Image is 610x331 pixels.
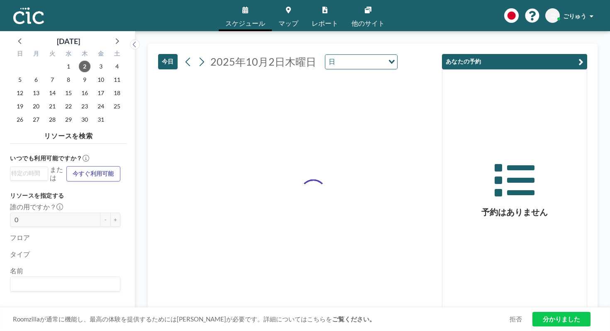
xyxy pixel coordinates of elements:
span: 2025年10月9日木曜日 [79,74,90,86]
span: 2025年10月16日木曜日 [79,87,90,99]
font: 3 [99,63,102,70]
font: 16 [81,89,88,96]
font: 20 [33,103,39,110]
button: あなたの予約 [442,54,587,69]
font: 22 [65,103,72,110]
font: 28 [49,116,56,123]
font: 水 [66,50,71,57]
font: 1 [67,63,70,70]
font: 10 [98,76,104,83]
font: 誰の用ですか？ [10,203,56,211]
font: 木 [82,50,88,57]
span: 2025年10月26日日曜日 [14,114,26,125]
span: 2025年10月10日金曜日 [95,74,107,86]
font: 15 [65,89,72,96]
font: タイプ [10,250,30,258]
font: ご [550,12,556,19]
span: 2025年10月28日火曜日 [46,114,58,125]
font: 名前 [10,267,23,275]
font: 月 [33,50,39,57]
button: 今日 [158,54,178,69]
font: 29 [65,116,72,123]
font: 他のサイト [351,19,385,27]
font: 19 [17,103,23,110]
span: 2025年10月21日火曜日 [46,101,58,112]
font: 7 [51,76,54,83]
font: 2 [83,63,86,70]
font: 予約はありません [481,207,548,217]
font: 13 [33,89,39,96]
font: 拒否 [510,315,522,323]
font: 8 [67,76,70,83]
font: 14 [49,89,56,96]
font: 6 [34,76,38,83]
font: 23 [81,103,88,110]
input: オプションを検索 [11,279,115,289]
span: 2025年10月2日木曜日 [79,61,90,72]
span: 2025年10月18日土曜日 [111,87,123,99]
button: 今すぐ利用可能 [66,166,120,181]
font: 21 [49,103,56,110]
span: 2025年10月29日水曜日 [63,114,74,125]
font: [DATE] [57,37,80,46]
font: マップ [278,19,298,27]
font: 17 [98,89,104,96]
font: 土 [114,50,120,57]
font: または [50,165,63,181]
span: 2025年10月4日土曜日 [111,61,123,72]
font: 今すぐ利用可能 [73,170,114,177]
font: + [114,216,117,223]
input: オプションを検索 [338,56,383,67]
button: + [110,213,120,227]
font: 4 [115,63,119,70]
input: オプションを検索 [11,169,43,178]
font: フロア [10,233,30,241]
font: Roomzillaが通常に機能し、最高の体験を提供するためには[PERSON_NAME]が必要です。詳細についてはこちらを [13,315,332,323]
span: 2025年10月17日金曜日 [95,87,107,99]
span: 2025年10月6日月曜日 [30,74,42,86]
font: 今日 [162,58,174,65]
img: 組織ロゴ [13,7,44,24]
span: 2025年10月31日金曜日 [95,114,107,125]
span: 2025年10月19日日曜日 [14,101,26,112]
span: 2025年10月1日水曜日 [63,61,74,72]
font: 11 [114,76,120,83]
span: 2025年10月24日金曜日 [95,101,107,112]
font: 金 [98,50,104,57]
font: 火 [49,50,55,57]
span: 2025年10月23日木曜日 [79,101,90,112]
span: 2025年10月8日水曜日 [63,74,74,86]
font: 9 [83,76,86,83]
font: レポート [312,19,338,27]
span: 2025年10月15日水曜日 [63,87,74,99]
span: 2025年10月7日火曜日 [46,74,58,86]
span: 2025年10月30日木曜日 [79,114,90,125]
font: 27 [33,116,39,123]
font: 分かりました [543,315,580,323]
font: ごりゅう [563,12,586,20]
font: 26 [17,116,23,123]
span: 2025年10月22日水曜日 [63,101,74,112]
font: - [105,216,107,223]
span: 2025年10月12日日曜日 [14,87,26,99]
button: - [100,213,110,227]
span: 2025年10月20日月曜日 [30,101,42,112]
font: 日 [17,50,23,57]
font: 5 [18,76,22,83]
font: いつでも利用可能ですか？ [10,154,83,162]
span: 2025年10月5日日曜日 [14,74,26,86]
div: オプションを検索 [10,277,120,291]
span: 2025年10月3日金曜日 [95,61,107,72]
div: オプションを検索 [325,55,397,69]
font: 25 [114,103,120,110]
div: オプションを検索 [10,167,48,179]
a: 拒否 [510,315,522,323]
font: 24 [98,103,104,110]
span: 2025年10月13日月曜日 [30,87,42,99]
font: 2025年10月2日木曜日 [210,55,316,68]
span: 2025年10月14日火曜日 [46,87,58,99]
a: ご覧ください。 [332,315,376,323]
font: あなたの予約 [446,58,481,65]
font: 31 [98,116,104,123]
